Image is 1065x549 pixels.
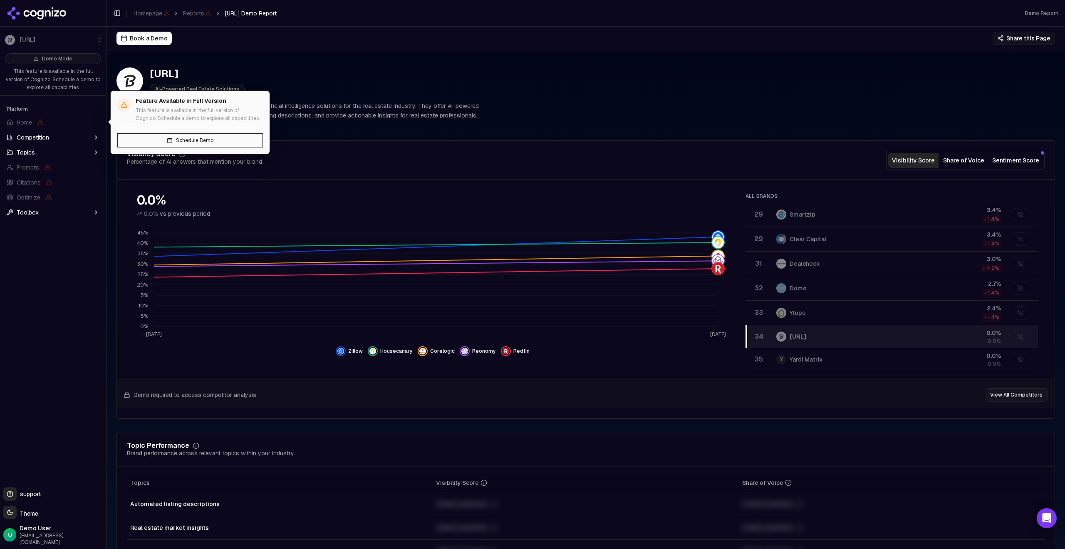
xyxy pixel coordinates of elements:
[888,153,939,168] button: Visibility Score
[472,348,496,354] span: Reonomy
[134,9,169,17] span: Homepage
[116,67,143,94] img: RETS.ai
[924,230,1001,239] div: 3.4 %
[436,499,735,509] div: Unlock premium
[924,329,1001,337] div: 0.0 %
[461,348,468,354] img: reonomy
[746,348,1038,371] tr: 35YYardi Matrix0.0%0.0%Show yardi matrix data
[745,193,1038,200] div: All Brands
[988,240,999,247] span: 1.4 %
[746,300,1038,325] tr: 33ylopoYlopo2.4%1.4%Show ylopo data
[42,55,72,62] span: Demo Mode
[136,97,263,105] h4: Feature Available in Full Version
[790,332,806,341] div: [URL]
[790,260,820,268] div: Dealcheck
[1014,208,1027,221] button: Show smartzip data
[750,308,768,318] div: 33
[17,148,35,157] span: Topics
[1014,257,1027,270] button: Show dealcheck data
[183,9,211,17] span: Reports
[750,283,768,293] div: 32
[742,499,1041,509] div: Unlock premium
[380,348,413,354] span: Housecanary
[369,348,376,354] img: housecanary
[139,302,148,309] tspan: 10%
[989,153,1043,168] button: Sentiment Score
[746,202,1038,227] tr: 29smartzipSmartzip3.4%1.4%Show smartzip data
[460,346,496,356] button: Hide reonomy data
[116,32,172,45] button: Book a Demo
[139,292,148,299] tspan: 15%
[3,146,103,159] button: Topics
[924,352,1001,360] div: 0.0 %
[419,348,426,354] img: corelogic
[8,531,12,539] span: U
[1014,232,1027,246] button: Show clear capital data
[127,474,433,492] th: Topics
[776,259,786,269] img: dealcheck
[150,67,245,80] div: [URL]
[130,500,429,508] div: Automated listing descriptions
[712,263,724,274] img: redfin
[17,193,40,202] span: Optimize
[790,235,826,243] div: Clear Capital
[746,251,1038,276] tr: 31dealcheckDealcheck3.0%4.2%Show dealcheck data
[137,230,148,236] tspan: 45%
[138,250,148,257] tspan: 35%
[117,133,263,147] button: Schedule Demo
[127,449,294,457] div: Brand performance across relevant topics within your industry
[5,67,101,92] p: This feature is available in the full version of Cognizo. Schedule a demo to explore all capabili...
[141,313,148,319] tspan: 5%
[137,261,148,267] tspan: 30%
[127,442,189,449] div: Topic Performance
[988,361,1001,367] span: 0.0%
[348,348,363,354] span: Zillow
[988,216,999,222] span: 1.4 %
[1037,508,1057,528] div: Open Intercom Messenger
[130,524,429,532] div: Real estate market insights
[710,331,726,337] tspan: [DATE]
[430,348,455,354] span: Corelogic
[127,157,262,166] div: Percentage of AI answers that mention your brand
[20,532,103,546] span: [EMAIL_ADDRESS][DOMAIN_NAME]
[150,84,245,95] span: AI-Powered Real Estate Solutions
[436,479,487,487] div: Visibility Score
[776,332,786,342] img: rets.ai
[3,206,103,219] button: Toolbox
[1014,306,1027,319] button: Show ylopo data
[1014,330,1027,343] button: Show rets.ai data
[225,9,277,17] span: [URL] Demo Report
[985,388,1048,402] button: View All Competitors
[3,102,103,116] div: Platform
[130,479,150,487] span: Topics
[3,131,103,144] button: Competition
[776,308,786,318] img: ylopo
[146,331,162,337] tspan: [DATE]
[368,346,413,356] button: Hide housecanary data
[144,210,158,218] span: 0.0%
[746,276,1038,300] tr: 32domoDomo2.7%1.4%Show domo data
[712,250,724,262] img: corelogic
[176,137,213,144] span: Schedule Demo
[501,346,530,356] button: Hide redfin data
[776,234,786,244] img: clear capital
[433,474,738,492] th: visibilityScore
[136,107,263,123] p: This feature is available in the full version of Cognizo. Schedule a demo to explore all capabili...
[17,163,39,172] span: Prompts
[116,101,489,120] p: [URL] is a technology-driven company specializing in artificial intelligence solutions for the re...
[790,284,807,292] div: Domo
[137,271,148,278] tspan: 25%
[750,332,768,342] div: 34
[1025,10,1058,17] div: Demo Report
[17,510,38,517] span: Theme
[160,210,210,218] span: vs previous period
[503,348,509,354] img: redfin
[746,325,1038,348] tr: 34rets.ai[URL]0.0%0.0%Show rets.ai data
[939,153,989,168] button: Share of Voice
[750,210,768,220] div: 29
[746,227,1038,251] tr: 29clear capitalClear Capital3.4%1.4%Show clear capital data
[988,338,1001,344] span: 0.0%
[988,314,999,321] span: 1.4 %
[140,323,148,330] tspan: 0%
[776,283,786,293] img: domo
